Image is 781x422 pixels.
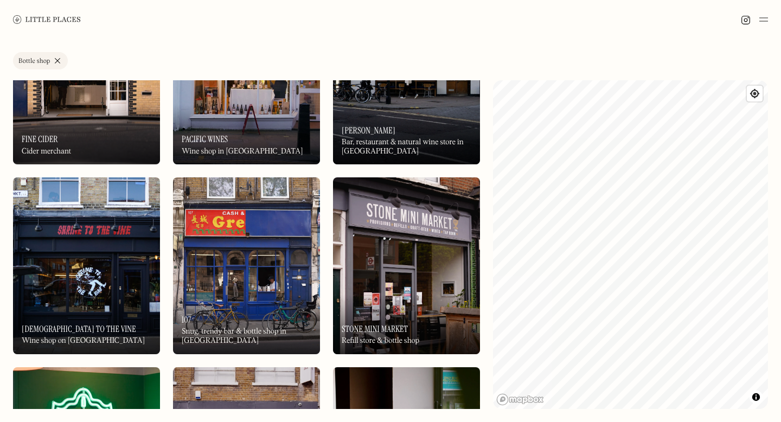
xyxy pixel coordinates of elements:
[13,177,160,354] img: Shrine to the Vine
[342,336,419,346] div: Refill store & bottle shop
[22,147,71,156] div: Cider merchant
[182,134,228,144] h3: Pacific Wines
[22,336,145,346] div: Wine shop on [GEOGRAPHIC_DATA]
[753,391,759,403] span: Toggle attribution
[493,80,768,409] canvas: Map
[747,86,763,101] button: Find my location
[18,58,50,65] div: Bottle shop
[173,177,320,354] a: 107107107Snug, trendy bar & bottle shop in [GEOGRAPHIC_DATA]
[342,125,395,136] h3: [PERSON_NAME]
[750,391,763,404] button: Toggle attribution
[333,177,480,354] a: Stone Mini MarketStone Mini MarketStone Mini MarketRefill store & bottle shop
[342,324,408,334] h3: Stone Mini Market
[13,52,68,69] a: Bottle shop
[22,324,136,334] h3: [DEMOGRAPHIC_DATA] to the Vine
[182,327,311,346] div: Snug, trendy bar & bottle shop in [GEOGRAPHIC_DATA]
[182,147,303,156] div: Wine shop in [GEOGRAPHIC_DATA]
[22,134,58,144] h3: Fine Cider
[173,177,320,354] img: 107
[342,138,471,156] div: Bar, restaurant & natural wine store in [GEOGRAPHIC_DATA]
[496,393,544,406] a: Mapbox homepage
[333,177,480,354] img: Stone Mini Market
[13,177,160,354] a: Shrine to the VineShrine to the Vine[DEMOGRAPHIC_DATA] to the VineWine shop on [GEOGRAPHIC_DATA]
[182,315,191,325] h3: 107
